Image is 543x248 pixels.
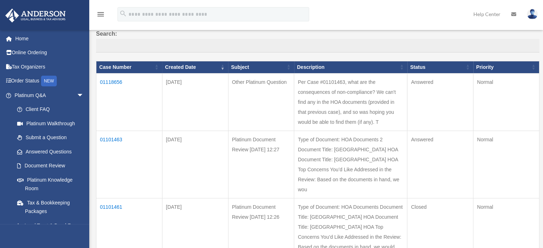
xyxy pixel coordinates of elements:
[5,88,91,102] a: Platinum Q&Aarrow_drop_down
[407,73,473,131] td: Answered
[5,60,95,74] a: Tax Organizers
[5,31,95,46] a: Home
[10,145,87,159] a: Answered Questions
[294,61,407,73] th: Description: activate to sort column ascending
[119,10,127,17] i: search
[96,61,162,73] th: Case Number: activate to sort column ascending
[473,131,539,198] td: Normal
[10,196,91,218] a: Tax & Bookkeeping Packages
[10,102,91,117] a: Client FAQ
[77,88,91,103] span: arrow_drop_down
[10,173,91,196] a: Platinum Knowledge Room
[96,10,105,19] i: menu
[10,159,91,173] a: Document Review
[96,29,539,52] label: Search:
[10,131,91,145] a: Submit a Question
[294,73,407,131] td: Per Case #01101463, what are the consequences of non-compliance? We can't find any in the HOA doc...
[96,12,105,19] a: menu
[3,9,68,22] img: Anderson Advisors Platinum Portal
[10,116,91,131] a: Platinum Walkthrough
[96,131,162,198] td: 01101463
[473,61,539,73] th: Priority: activate to sort column ascending
[228,61,294,73] th: Subject: activate to sort column ascending
[96,73,162,131] td: 01118656
[162,131,228,198] td: [DATE]
[527,9,538,19] img: User Pic
[162,61,228,73] th: Created Date: activate to sort column ascending
[162,73,228,131] td: [DATE]
[96,39,539,52] input: Search:
[473,73,539,131] td: Normal
[294,131,407,198] td: Type of Document: HOA Documents 2 Document Title: [GEOGRAPHIC_DATA] HOA Document Title: [GEOGRAPH...
[5,74,95,88] a: Order StatusNEW
[228,131,294,198] td: Platinum Document Review [DATE] 12:27
[10,218,91,233] a: Land Trust & Deed Forum
[5,46,95,60] a: Online Ordering
[228,73,294,131] td: Other Platinum Question
[407,131,473,198] td: Answered
[407,61,473,73] th: Status: activate to sort column ascending
[41,76,57,86] div: NEW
